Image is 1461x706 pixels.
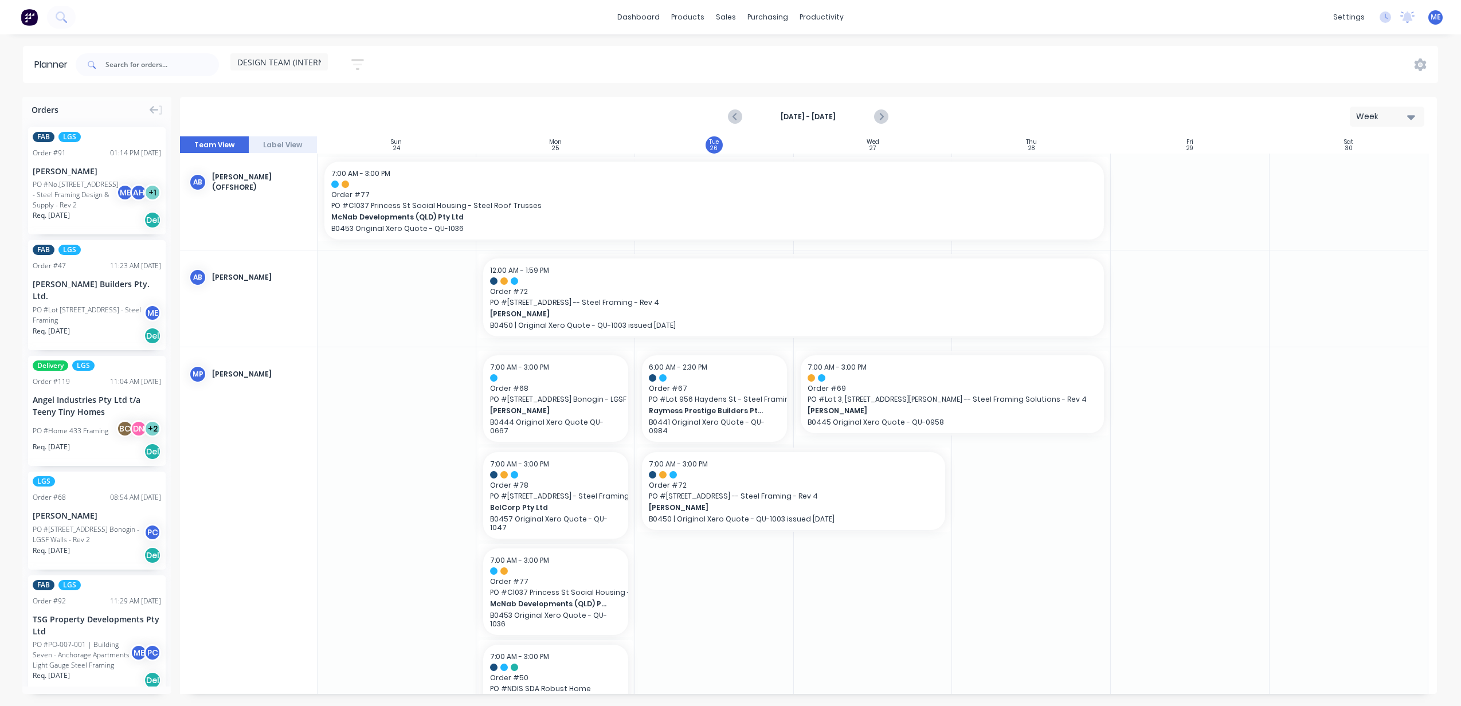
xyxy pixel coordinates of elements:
[144,327,161,344] div: Del
[33,394,161,418] div: Angel Industries Pty Ltd t/a Teeny Tiny Homes
[33,442,70,452] span: Req. [DATE]
[649,480,939,491] span: Order # 72
[144,443,161,460] div: Del
[490,587,621,598] span: PO # C1037 Princess St Social Housing - Steel Roof Trusses
[1186,146,1193,151] div: 29
[144,672,161,689] div: Del
[490,515,621,532] p: B0457 Original Xero Quote - QU-1047
[33,546,70,556] span: Req. [DATE]
[649,362,707,372] span: 6:00 AM - 2:30 PM
[32,104,58,116] span: Orders
[105,53,219,76] input: Search for orders...
[710,9,742,26] div: sales
[808,394,1098,405] span: PO # Lot 3, [STREET_ADDRESS][PERSON_NAME] -- Steel Framing Solutions - Rev 4
[490,684,621,694] span: PO # NDIS SDA Robust Home
[490,265,549,275] span: 12:00 AM - 1:59 PM
[58,132,81,142] span: LGS
[33,210,70,221] span: Req. [DATE]
[33,640,134,670] div: PO #PO-007-001 | Building Seven - Anchorage Apartments - Light Gauge Steel Framing
[33,261,66,271] div: Order # 47
[144,547,161,564] div: Del
[869,146,876,151] div: 27
[33,165,161,177] div: [PERSON_NAME]
[1431,12,1441,22] span: ME
[794,9,849,26] div: productivity
[33,326,70,336] span: Req. [DATE]
[116,420,134,437] div: BC
[110,492,161,503] div: 08:54 AM [DATE]
[393,146,400,151] div: 24
[144,524,161,541] div: PC
[649,459,708,469] span: 7:00 AM - 3:00 PM
[33,305,147,325] div: PO #Lot [STREET_ADDRESS] - Steel Framing
[33,245,54,255] span: FAB
[144,420,161,437] div: + 2
[33,179,120,210] div: PO #No.[STREET_ADDRESS] - Steel Framing Design & Supply - Rev 2
[331,201,1097,211] span: PO # C1037 Princess St Social Housing - Steel Roof Trusses
[33,148,66,158] div: Order # 91
[58,245,81,255] span: LGS
[490,611,621,628] p: B0453 Original Xero Quote - QU-1036
[808,362,867,372] span: 7:00 AM - 3:00 PM
[144,211,161,229] div: Del
[490,418,621,435] p: B0444 Original Xero Quote QU-0667
[549,139,562,146] div: Mon
[33,596,66,606] div: Order # 92
[490,491,621,501] span: PO # [STREET_ADDRESS] - Steel Framing Solutions - rev 3
[130,644,147,661] div: ME
[612,9,665,26] a: dashboard
[490,599,608,609] span: McNab Developments (QLD) Pty Ltd
[1026,139,1037,146] div: Thu
[130,420,147,437] div: DN
[212,172,308,193] div: [PERSON_NAME] (OFFSHORE)
[490,321,1097,330] p: B0450 | Original Xero Quote - QU-1003 issued [DATE]
[1327,9,1370,26] div: settings
[490,287,1097,297] span: Order # 72
[33,476,55,487] span: LGS
[490,459,549,469] span: 7:00 AM - 3:00 PM
[110,148,161,158] div: 01:14 PM [DATE]
[33,670,70,681] span: Req. [DATE]
[249,136,318,154] button: Label View
[490,555,549,565] span: 7:00 AM - 3:00 PM
[21,9,38,26] img: Factory
[34,58,73,72] div: Planner
[649,515,939,523] p: B0450 | Original Xero Quote - QU-1003 issued [DATE]
[1350,107,1424,127] button: Week
[490,394,621,405] span: PO # [STREET_ADDRESS] Bonogin - LGSF Walls - Rev 2
[110,376,161,387] div: 11:04 AM [DATE]
[808,406,1068,416] span: [PERSON_NAME]
[742,9,794,26] div: purchasing
[33,376,70,387] div: Order # 119
[490,383,621,394] span: Order # 68
[110,596,161,606] div: 11:29 AM [DATE]
[33,492,66,503] div: Order # 68
[180,136,249,154] button: Team View
[33,278,161,302] div: [PERSON_NAME] Builders Pty. Ltd.
[33,360,68,371] span: Delivery
[212,272,308,283] div: [PERSON_NAME]
[665,9,710,26] div: products
[391,139,402,146] div: Sun
[490,673,621,683] span: Order # 50
[1345,146,1353,151] div: 30
[867,139,879,146] div: Wed
[709,139,719,146] div: Tue
[649,383,780,394] span: Order # 67
[331,190,1097,200] span: Order # 77
[189,269,206,286] div: AB
[144,304,161,321] div: ME
[33,613,161,637] div: TSG Property Developments Pty Ltd
[331,224,1097,233] p: B0453 Original Xero Quote - QU-1036
[808,418,1098,426] p: B0445 Original Xero Quote - QU-0958
[490,576,621,587] span: Order # 77
[490,297,1097,308] span: PO # [STREET_ADDRESS] -- Steel Framing - Rev 4
[189,174,206,191] div: AB
[490,309,1036,319] span: [PERSON_NAME]
[710,146,718,151] div: 26
[72,360,95,371] span: LGS
[144,184,161,201] div: + 1
[237,56,336,68] span: DESIGN TEAM (INTERNAL)
[649,503,910,513] span: [PERSON_NAME]
[331,168,390,178] span: 7:00 AM - 3:00 PM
